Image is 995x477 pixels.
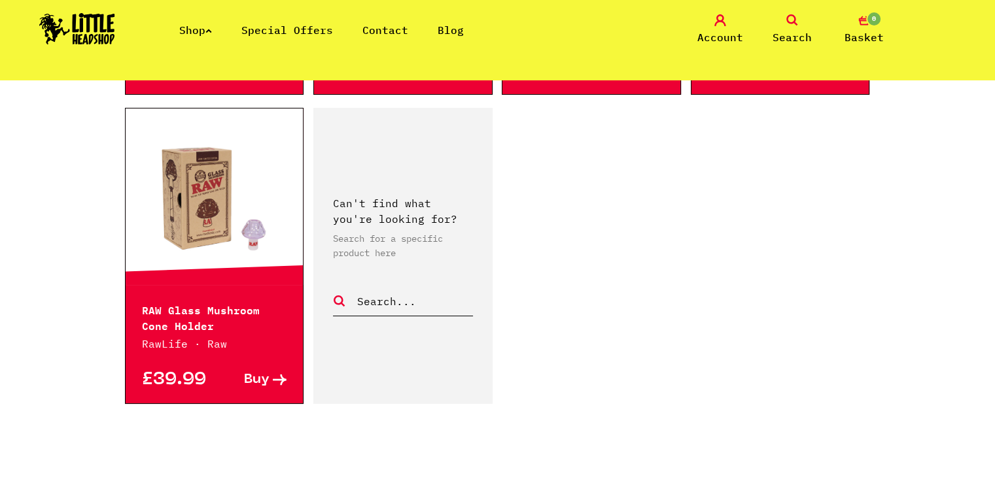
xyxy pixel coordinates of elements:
[773,29,812,45] span: Search
[142,336,287,352] p: RawLife · Raw
[39,13,115,44] img: Little Head Shop Logo
[759,14,825,45] a: Search
[142,301,287,333] p: RAW Glass Mushroom Cone Holder
[866,11,882,27] span: 0
[356,293,473,310] input: Search...
[438,24,464,37] a: Blog
[831,14,897,45] a: 0 Basket
[142,373,215,387] p: £39.99
[362,24,408,37] a: Contact
[845,29,884,45] span: Basket
[179,24,212,37] a: Shop
[333,195,473,227] p: Can't find what you're looking for?
[697,29,743,45] span: Account
[244,373,270,387] span: Buy
[214,373,287,387] a: Buy
[333,231,473,260] p: Search for a specific product here
[241,24,333,37] a: Special Offers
